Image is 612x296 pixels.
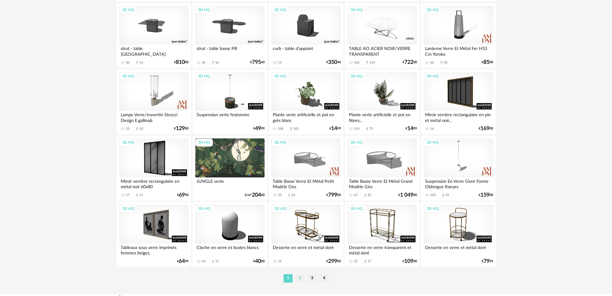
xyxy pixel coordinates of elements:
[347,244,417,256] div: Desserte en verre transparent et métal doré
[326,193,341,197] div: € 00
[278,127,283,131] div: 298
[430,61,434,65] div: 66
[345,136,419,201] a: 3D HQ Table Basse Verre Et Métal Grand Modèle Gira 67 Download icon 25 €1 04900
[354,193,358,197] div: 67
[345,3,419,68] a: 3D HQ TABLE AO ACIER NOIR/VERRE TRANSPARENT 162 Download icon 114 €72200
[348,6,365,14] div: 3D HQ
[195,244,264,256] div: Cloche en verre et bustes blancs
[404,60,413,64] span: 722
[139,193,143,197] div: 11
[369,127,373,131] div: 75
[272,72,289,80] div: 3D HQ
[195,111,264,123] div: Suspension verte festonnée
[328,259,337,263] span: 299
[369,61,375,65] div: 114
[271,244,340,256] div: Desserte en verre et métal doré
[347,177,417,189] div: Table Basse Verre Et Métal Grand Modèle Gira
[120,139,137,146] div: 3D HQ
[174,126,188,131] div: € 00
[308,274,317,282] li: 3
[407,126,413,131] span: 14
[195,6,213,14] div: 3D HQ
[269,202,343,267] a: 3D HQ Desserte en verre et métal doré 19 €29900
[296,274,305,282] li: 2
[479,126,493,131] div: € 00
[195,205,213,213] div: 3D HQ
[252,60,261,64] span: 795
[202,259,205,263] div: 14
[253,126,265,131] div: € 99
[331,126,337,131] span: 14
[126,61,129,65] div: 46
[177,193,188,197] div: € 98
[289,126,293,131] span: Download icon
[348,72,365,80] div: 3D HQ
[444,61,447,65] div: 46
[368,193,371,197] div: 25
[192,136,267,201] a: 3D HQ JUNGLE verte €/m²20400
[424,6,441,14] div: 3D HQ
[421,202,496,267] a: 3D HQ Desserte en verre et métal doré €7999
[424,111,493,123] div: Miroir verrière rectangulaire en pin et métal noir...
[271,111,340,123] div: Plante verte artificielle et pot en grès blanc
[177,259,188,263] div: € 99
[347,45,417,57] div: TABLE AO ACIER NOIR/VERRE TRANSPARENT
[253,259,265,263] div: € 00
[293,127,299,131] div: 192
[215,259,219,263] div: 11
[291,193,295,197] div: 26
[424,244,493,256] div: Desserte en verre et métal doré
[126,127,129,131] div: 23
[252,193,261,197] span: 204
[320,274,329,282] li: 4
[483,259,489,263] span: 79
[120,72,137,80] div: 3D HQ
[365,60,369,65] span: Download icon
[345,69,419,134] a: 3D HQ Plante verte artificielle et pot en fibres... 119 Download icon 75 €1499
[405,126,417,131] div: € 99
[354,127,359,131] div: 119
[195,45,264,57] div: strut - table basse Pill
[116,3,191,68] a: 3D HQ strut - table [GEOGRAPHIC_DATA] 46 Download icon 16 €81000
[120,205,137,213] div: 3D HQ
[269,69,343,134] a: 3D HQ Plante verte artificielle et pot en grès blanc 298 Download icon 192 €1499
[424,205,441,213] div: 3D HQ
[287,193,291,198] span: Download icon
[421,3,496,68] a: 3D HQ Lanterne Verre Et Métal Fer H53 Cm Yoroko 66 Download icon 46 €8500
[402,259,417,263] div: € 00
[441,193,446,198] span: Download icon
[424,139,441,146] div: 3D HQ
[116,136,191,201] a: 3D HQ Miroir verrière rectangulaire en métal noir 60x80 17 Download icon 11 €6998
[278,259,281,263] div: 19
[421,69,496,134] a: 3D HQ Miroir verrière rectangulaire en pin et métal noir... 16 €16900
[482,259,493,263] div: € 99
[135,126,139,131] span: Download icon
[176,126,185,131] span: 129
[354,259,358,263] div: 25
[272,6,289,14] div: 3D HQ
[329,126,341,131] div: € 99
[424,45,493,57] div: Lanterne Verre Et Métal Fer H53 Cm Yoroko
[480,126,489,131] span: 169
[368,259,371,263] div: 17
[215,61,219,65] div: 16
[126,193,129,197] div: 17
[255,126,261,131] span: 49
[278,61,281,65] div: 13
[272,205,289,213] div: 3D HQ
[272,139,289,146] div: 3D HQ
[269,136,343,201] a: 3D HQ Table Basse Verre Et Métal Petit Modèle Gira 53 Download icon 26 €79900
[179,259,185,263] span: 64
[365,126,369,131] span: Download icon
[192,202,267,267] a: 3D HQ Cloche en verre et bustes blancs 14 Download icon 11 €4000
[176,60,185,64] span: 810
[120,6,137,14] div: 3D HQ
[135,60,139,65] span: Download icon
[255,259,261,263] span: 40
[192,3,267,68] a: 3D HQ strut - table basse Pill 36 Download icon 16 €79560
[278,193,281,197] div: 53
[245,193,265,197] div: €/m² 00
[483,60,489,64] span: 85
[179,193,185,197] span: 69
[195,72,213,80] div: 3D HQ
